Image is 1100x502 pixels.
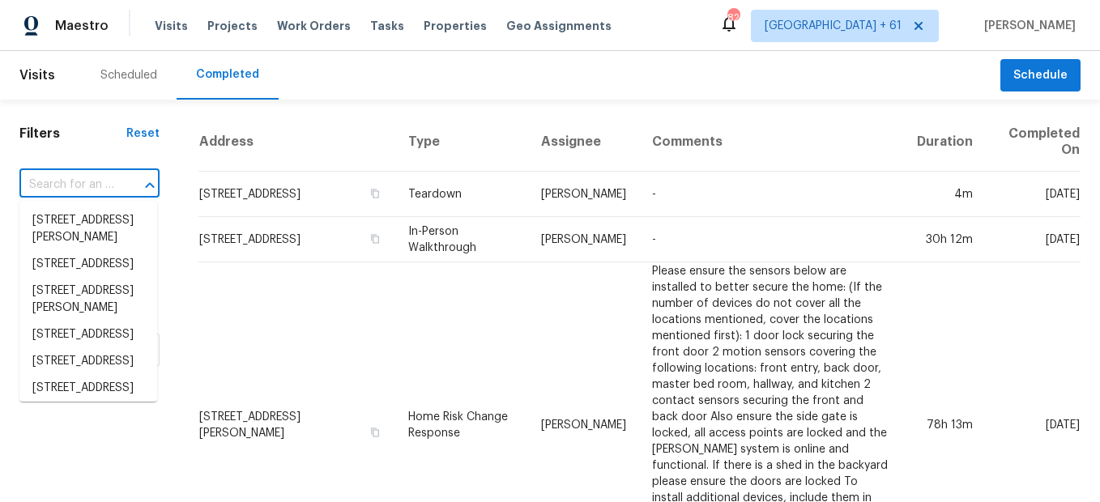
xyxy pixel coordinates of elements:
span: Maestro [55,18,109,34]
button: Copy Address [368,425,382,440]
td: [STREET_ADDRESS] [198,217,395,262]
div: Scheduled [100,67,157,83]
li: [STREET_ADDRESS][PERSON_NAME] [19,207,157,251]
span: Visits [19,57,55,93]
span: Schedule [1013,66,1068,86]
td: In-Person Walkthrough [395,217,528,262]
th: Duration [904,113,986,172]
li: [STREET_ADDRESS] [19,321,157,348]
div: 820 [727,10,739,26]
div: Completed [196,66,259,83]
td: [PERSON_NAME] [528,217,639,262]
button: Schedule [1000,59,1081,92]
td: [STREET_ADDRESS] [198,172,395,217]
span: [PERSON_NAME] [978,18,1076,34]
span: Tasks [370,20,404,32]
td: - [639,217,904,262]
li: [STREET_ADDRESS] [19,375,157,402]
th: Comments [639,113,904,172]
button: Close [139,174,161,197]
li: [STREET_ADDRESS][PERSON_NAME] [19,278,157,321]
span: Geo Assignments [506,18,612,34]
th: Completed On [986,113,1081,172]
th: Address [198,113,395,172]
li: [STREET_ADDRESS] [19,348,157,375]
span: Projects [207,18,258,34]
td: 4m [904,172,986,217]
span: Work Orders [277,18,351,34]
button: Copy Address [368,186,382,201]
span: Visits [155,18,188,34]
th: Type [395,113,528,172]
span: Properties [424,18,487,34]
li: [STREET_ADDRESS] [19,251,157,278]
td: Teardown [395,172,528,217]
button: Copy Address [368,232,382,246]
td: [DATE] [986,172,1081,217]
td: 30h 12m [904,217,986,262]
input: Search for an address... [19,172,114,198]
th: Assignee [528,113,639,172]
td: [DATE] [986,217,1081,262]
span: [GEOGRAPHIC_DATA] + 61 [765,18,902,34]
td: [PERSON_NAME] [528,172,639,217]
div: Reset [126,125,160,142]
td: - [639,172,904,217]
h1: Filters [19,125,126,142]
